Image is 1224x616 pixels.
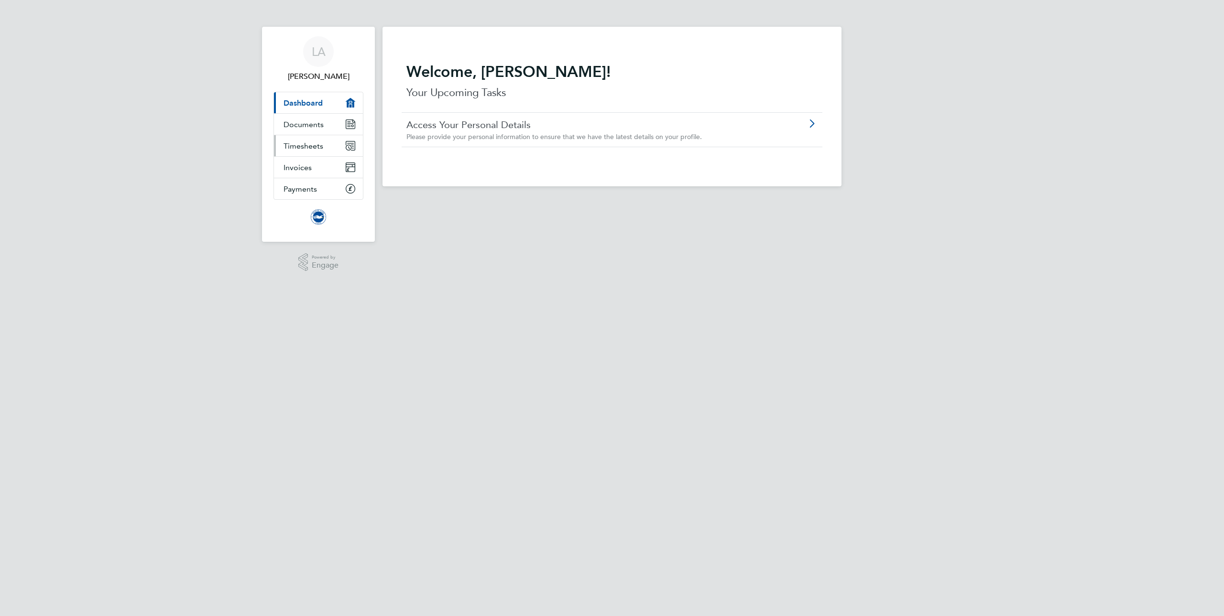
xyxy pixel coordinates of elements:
span: Invoices [284,163,312,172]
a: Timesheets [274,135,363,156]
span: Please provide your personal information to ensure that we have the latest details on your profile. [406,132,702,141]
span: Dashboard [284,98,323,108]
img: brightonandhovealbion-logo-retina.png [311,209,326,225]
span: Powered by [312,253,339,261]
a: Dashboard [274,92,363,113]
p: Your Upcoming Tasks [406,85,818,100]
span: LA [312,45,326,58]
span: Payments [284,184,317,194]
a: Payments [274,178,363,199]
span: Louis Archer [273,71,363,82]
nav: Main navigation [262,27,375,242]
span: Timesheets [284,141,323,151]
a: Access Your Personal Details [406,119,764,131]
a: LA[PERSON_NAME] [273,36,363,82]
a: Powered byEngage [298,253,339,271]
span: Engage [312,261,339,270]
span: Documents [284,120,324,129]
h2: Welcome, [PERSON_NAME]! [406,62,818,81]
a: Documents [274,114,363,135]
a: Go to home page [273,209,363,225]
a: Invoices [274,157,363,178]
